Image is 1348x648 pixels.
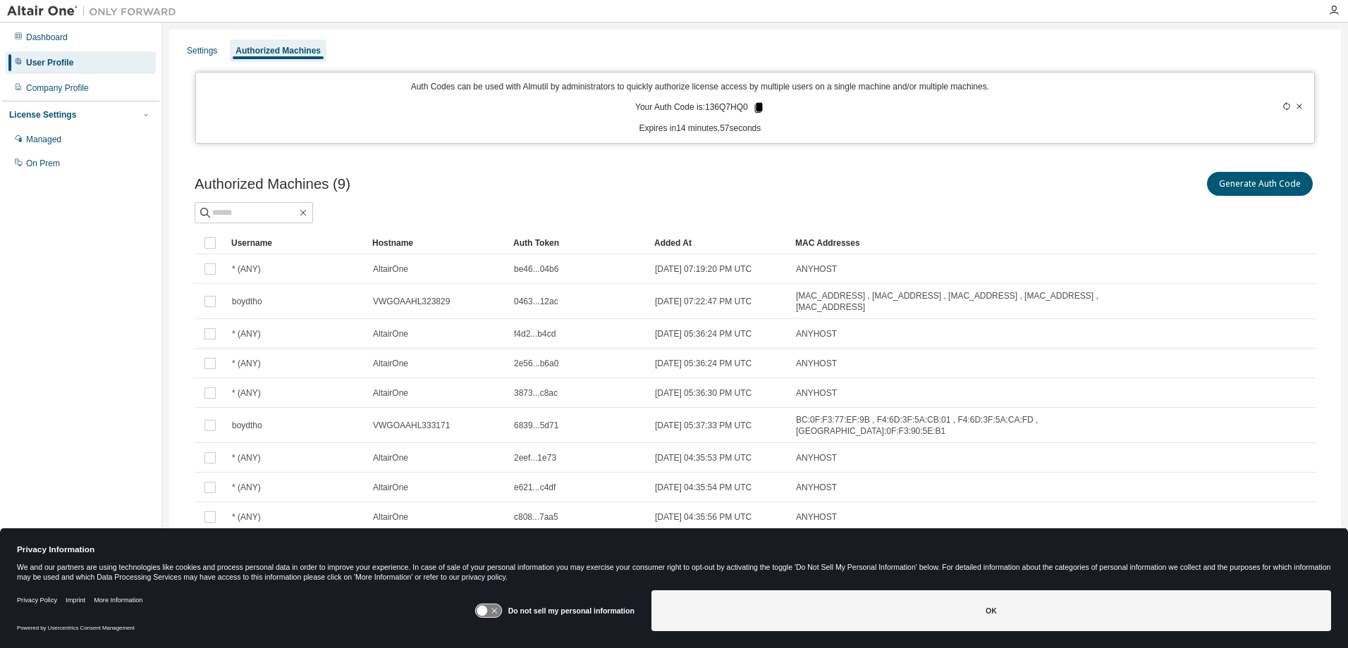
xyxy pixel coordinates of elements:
[26,32,68,43] div: Dashboard
[514,263,558,275] span: be46...04b6
[796,290,1167,313] span: [MAC_ADDRESS] , [MAC_ADDRESS] , [MAC_ADDRESS] , [MAC_ADDRESS] , [MAC_ADDRESS]
[373,296,450,307] span: VWGOAAHL323829
[232,328,261,339] span: * (ANY)
[514,452,556,463] span: 2eef...1e73
[514,358,558,369] span: 2e56...b6a0
[372,232,502,254] div: Hostname
[796,328,837,339] span: ANYHOST
[796,387,837,399] span: ANYHOST
[655,296,752,307] span: [DATE] 07:22:47 PM UTC
[796,358,837,369] span: ANYHOST
[232,482,261,493] span: * (ANY)
[655,263,752,275] span: [DATE] 07:19:20 PM UTC
[514,387,558,399] span: 3873...c8ac
[514,296,558,307] span: 0463...12ac
[655,387,752,399] span: [DATE] 05:36:30 PM UTC
[796,414,1167,437] span: BC:0F:F3:77:EF:9B , F4:6D:3F:5A:CB:01 , F4:6D:3F:5A:CA:FD , [GEOGRAPHIC_DATA]:0F:F3:90:5E:B1
[654,232,784,254] div: Added At
[26,158,60,169] div: On Prem
[796,452,837,463] span: ANYHOST
[796,511,837,523] span: ANYHOST
[796,482,837,493] span: ANYHOST
[235,45,321,56] div: Authorized Machines
[187,45,217,56] div: Settings
[373,387,408,399] span: AltairOne
[373,358,408,369] span: AltairOne
[195,176,350,192] span: Authorized Machines (9)
[232,296,262,307] span: boydtho
[796,263,837,275] span: ANYHOST
[232,263,261,275] span: * (ANY)
[232,511,261,523] span: * (ANY)
[232,420,262,431] span: boydtho
[513,232,643,254] div: Auth Token
[655,452,752,463] span: [DATE] 04:35:53 PM UTC
[373,328,408,339] span: AltairOne
[9,109,76,120] div: License Settings
[655,511,752,523] span: [DATE] 04:35:56 PM UTC
[26,57,73,68] div: User Profile
[655,420,752,431] span: [DATE] 05:37:33 PM UTC
[635,101,765,114] p: Your Auth Code is: 136Q7HQ0
[26,134,61,145] div: Managed
[231,232,361,254] div: Username
[655,482,752,493] span: [DATE] 04:35:54 PM UTC
[514,482,556,493] span: e621...c4df
[795,232,1168,254] div: MAC Addresses
[514,420,558,431] span: 6839...5d71
[373,452,408,463] span: AltairOne
[232,387,261,399] span: * (ANY)
[655,358,752,369] span: [DATE] 05:36:24 PM UTC
[514,328,556,339] span: f4d2...b4cd
[514,511,558,523] span: c808...7aa5
[373,263,408,275] span: AltairOne
[655,328,752,339] span: [DATE] 05:36:24 PM UTC
[204,123,1196,135] p: Expires in 14 minutes, 57 seconds
[1207,172,1313,196] button: Generate Auth Code
[373,420,450,431] span: VWGOAAHL333171
[232,358,261,369] span: * (ANY)
[232,452,261,463] span: * (ANY)
[373,511,408,523] span: AltairOne
[26,82,89,94] div: Company Profile
[7,4,183,18] img: Altair One
[373,482,408,493] span: AltairOne
[204,81,1196,93] p: Auth Codes can be used with Almutil by administrators to quickly authorize license access by mult...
